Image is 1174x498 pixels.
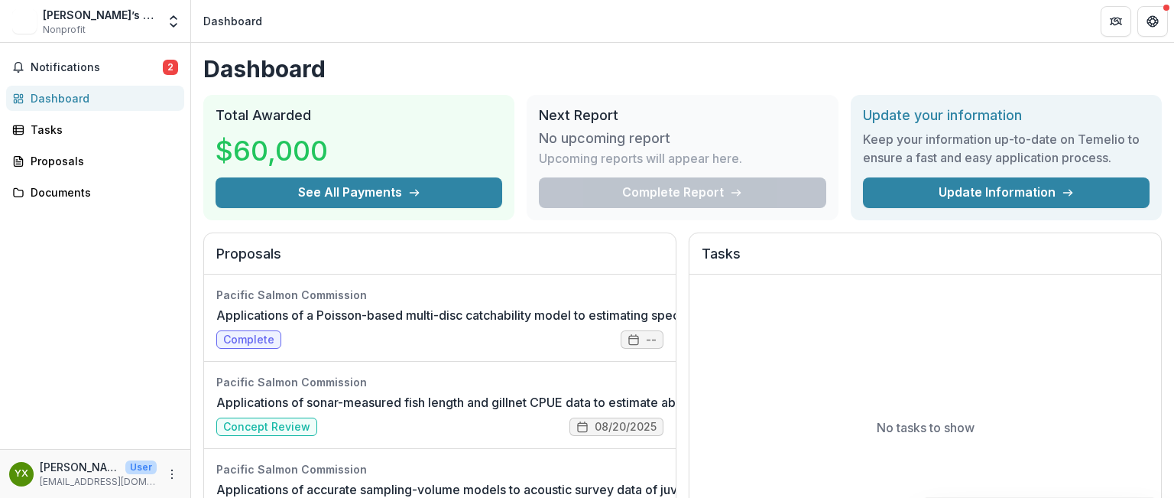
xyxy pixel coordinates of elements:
[43,7,157,23] div: [PERSON_NAME]’s Fisheries Consulting
[702,246,1149,275] h2: Tasks
[163,465,181,483] button: More
[863,177,1150,208] a: Update Information
[40,459,119,475] p: [PERSON_NAME]
[43,23,86,37] span: Nonprofit
[125,461,157,474] p: User
[863,130,1150,167] h3: Keep your information up-to-date on Temelio to ensure a fast and easy application process.
[216,107,502,124] h2: Total Awarded
[12,9,37,34] img: Yunbo’s Fisheries Consulting
[163,60,178,75] span: 2
[216,306,935,324] a: Applications of a Poisson-based multi-disc catchability model to estimating species compositions ...
[216,246,663,275] h2: Proposals
[539,107,825,124] h2: Next Report
[31,184,172,200] div: Documents
[216,393,1140,412] a: Applications of sonar-measured fish length and gillnet CPUE data to estimate abundances of indivi...
[539,130,670,147] h3: No upcoming report
[31,122,172,138] div: Tasks
[6,86,184,111] a: Dashboard
[40,475,157,489] p: [EMAIL_ADDRESS][DOMAIN_NAME]
[6,117,184,142] a: Tasks
[203,55,1162,83] h1: Dashboard
[163,6,184,37] button: Open entity switcher
[1137,6,1168,37] button: Get Help
[539,149,742,168] p: Upcoming reports will appear here.
[6,55,184,80] button: Notifications2
[197,10,268,32] nav: breadcrumb
[1101,6,1131,37] button: Partners
[31,90,172,106] div: Dashboard
[15,469,28,479] div: Yunbo Xie
[863,107,1150,124] h2: Update your information
[6,180,184,205] a: Documents
[877,418,975,437] p: No tasks to show
[216,130,330,171] h3: $60,000
[216,177,502,208] button: See All Payments
[203,13,262,29] div: Dashboard
[31,153,172,169] div: Proposals
[6,148,184,174] a: Proposals
[31,61,163,74] span: Notifications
